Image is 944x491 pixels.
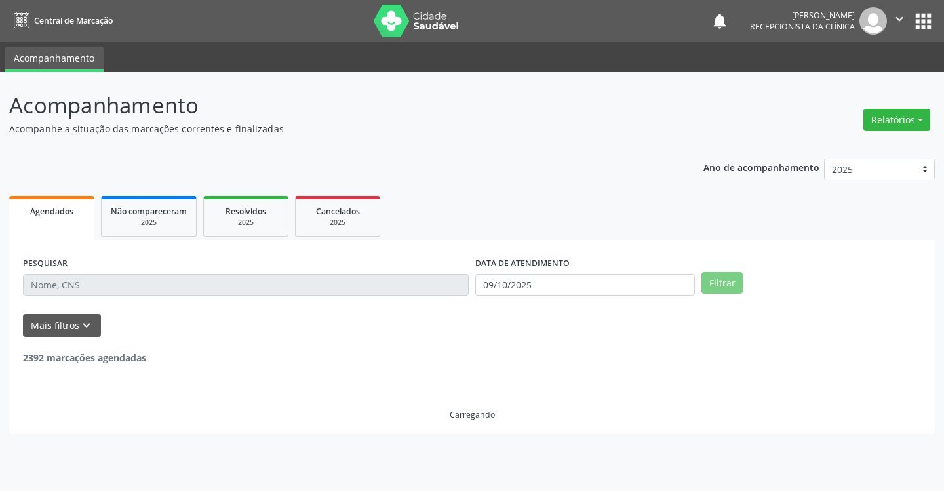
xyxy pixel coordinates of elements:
[79,319,94,333] i: keyboard_arrow_down
[316,206,360,217] span: Cancelados
[5,47,104,72] a: Acompanhamento
[23,274,469,296] input: Nome, CNS
[9,10,113,31] a: Central de Marcação
[450,409,495,420] div: Carregando
[475,274,695,296] input: Selecione um intervalo
[887,7,912,35] button: 
[34,15,113,26] span: Central de Marcação
[703,159,819,175] p: Ano de acompanhamento
[750,21,855,32] span: Recepcionista da clínica
[750,10,855,21] div: [PERSON_NAME]
[305,218,370,227] div: 2025
[9,89,657,122] p: Acompanhamento
[23,254,68,274] label: PESQUISAR
[213,218,279,227] div: 2025
[475,254,570,274] label: DATA DE ATENDIMENTO
[30,206,73,217] span: Agendados
[859,7,887,35] img: img
[701,272,743,294] button: Filtrar
[23,351,146,364] strong: 2392 marcações agendadas
[912,10,935,33] button: apps
[23,314,101,337] button: Mais filtroskeyboard_arrow_down
[226,206,266,217] span: Resolvidos
[111,206,187,217] span: Não compareceram
[892,12,907,26] i: 
[9,122,657,136] p: Acompanhe a situação das marcações correntes e finalizadas
[111,218,187,227] div: 2025
[711,12,729,30] button: notifications
[863,109,930,131] button: Relatórios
